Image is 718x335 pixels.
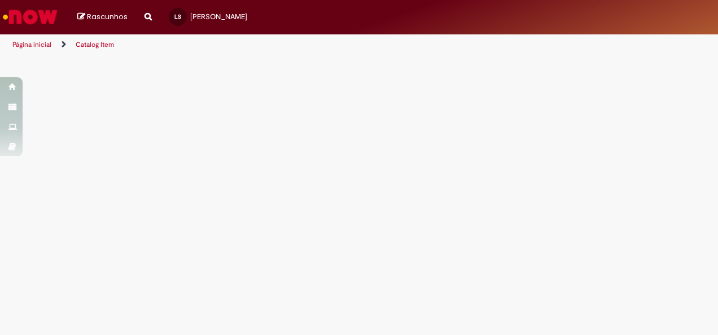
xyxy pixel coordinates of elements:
a: Rascunhos [77,12,128,23]
span: [PERSON_NAME] [190,12,247,21]
span: Rascunhos [87,11,128,22]
a: Catalog Item [76,40,114,49]
ul: Trilhas de página [8,34,470,55]
span: LS [174,13,181,20]
img: ServiceNow [1,6,59,28]
a: Página inicial [12,40,51,49]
